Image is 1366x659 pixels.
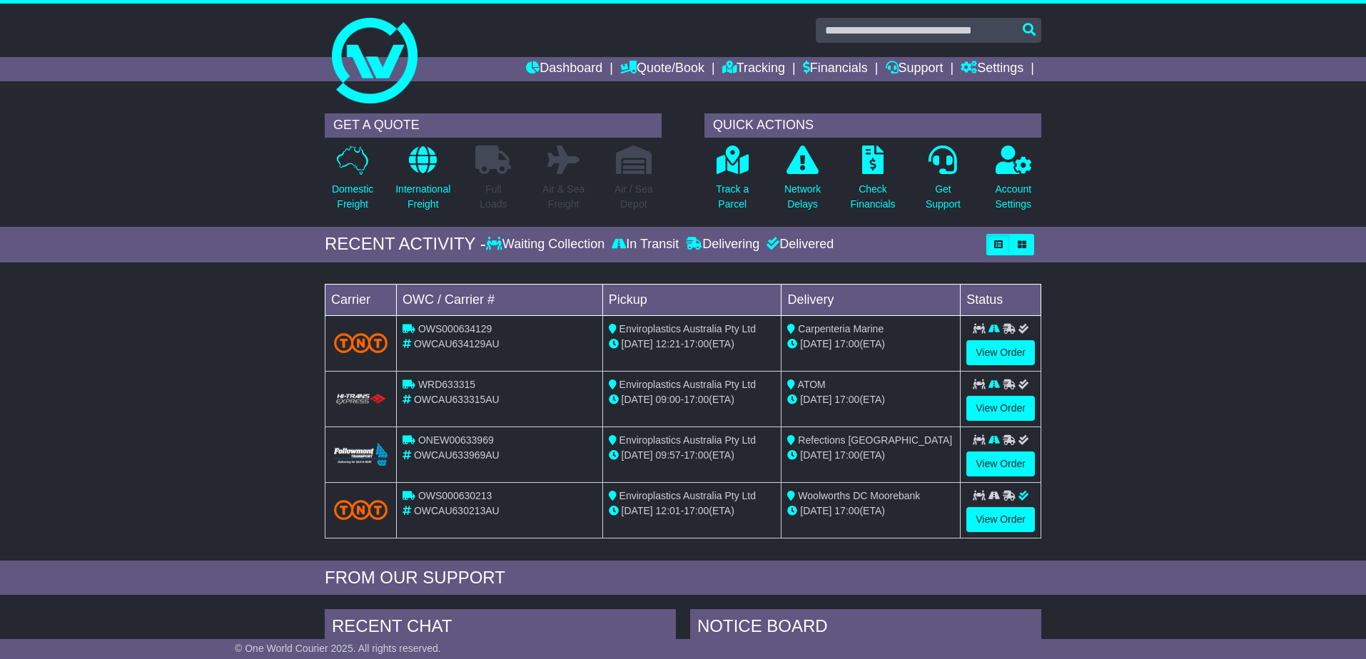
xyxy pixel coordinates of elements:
span: 17:00 [684,449,709,461]
p: International Freight [395,182,450,212]
span: OWCAU633969AU [414,449,500,461]
span: 17:00 [834,338,859,349]
span: [DATE] [800,505,831,516]
div: RECENT CHAT [325,609,676,648]
a: CheckFinancials [850,145,896,220]
span: OWS000634129 [418,323,492,334]
a: Track aParcel [715,145,749,220]
a: AccountSettings [995,145,1033,220]
span: [DATE] [800,449,831,461]
div: GET A QUOTE [325,113,662,138]
a: NetworkDelays [784,145,821,220]
div: - (ETA) [609,504,776,518]
a: Dashboard [526,57,602,81]
div: FROM OUR SUPPORT [325,568,1041,588]
span: ONEW00633969 [418,434,494,446]
span: OWS000630213 [418,490,492,501]
div: (ETA) [787,448,954,463]
p: Domestic Freight [332,182,373,212]
a: View Order [966,340,1035,365]
span: [DATE] [622,394,653,405]
a: Financials [803,57,868,81]
span: [DATE] [622,505,653,516]
div: Delivered [763,237,834,252]
a: View Order [966,451,1035,476]
span: 12:21 [656,338,681,349]
a: View Order [966,396,1035,421]
a: DomesticFreight [331,145,374,220]
span: [DATE] [800,394,831,405]
span: 17:00 [684,394,709,405]
img: TNT_Domestic.png [334,333,388,352]
a: InternationalFreight [395,145,451,220]
td: Status [961,284,1041,315]
span: [DATE] [800,338,831,349]
span: Enviroplastics Australia Pty Ltd [619,434,756,446]
span: Enviroplastics Australia Pty Ltd [619,323,756,334]
span: 17:00 [834,394,859,405]
a: Quote/Book [620,57,704,81]
span: Enviroplastics Australia Pty Ltd [619,490,756,501]
span: 17:00 [684,505,709,516]
span: OWCAU630213AU [414,505,500,516]
span: OWCAU634129AU [414,338,500,349]
div: (ETA) [787,504,954,518]
p: Check Financials [851,182,896,212]
div: QUICK ACTIONS [704,113,1041,138]
td: Pickup [602,284,781,315]
span: Carpenteria Marine [798,323,884,334]
p: Get Support [926,182,961,212]
p: Account Settings [996,182,1032,212]
a: Settings [961,57,1023,81]
span: 12:01 [656,505,681,516]
p: Track a Parcel [716,182,749,212]
span: ATOM [798,379,826,390]
span: 09:00 [656,394,681,405]
span: [DATE] [622,338,653,349]
a: View Order [966,507,1035,532]
div: (ETA) [787,337,954,352]
div: Delivering [682,237,763,252]
p: Full Loads [475,182,511,212]
div: - (ETA) [609,337,776,352]
p: Network Delays [784,182,821,212]
span: Woolworths DC Moorebank [798,490,920,501]
span: 09:57 [656,449,681,461]
p: Air / Sea Depot [614,182,653,212]
span: WRD633315 [418,379,475,390]
img: Followmont_Transport.png [334,443,388,466]
a: GetSupport [925,145,961,220]
div: In Transit [608,237,682,252]
div: NOTICE BOARD [690,609,1041,648]
p: Air & Sea Freight [542,182,585,212]
span: 17:00 [684,338,709,349]
div: RECENT ACTIVITY - [325,234,486,255]
div: - (ETA) [609,448,776,463]
span: OWCAU633315AU [414,394,500,405]
a: Support [886,57,943,81]
td: OWC / Carrier # [397,284,603,315]
span: Enviroplastics Australia Pty Ltd [619,379,756,390]
div: (ETA) [787,392,954,407]
div: - (ETA) [609,392,776,407]
a: Tracking [722,57,785,81]
span: © One World Courier 2025. All rights reserved. [235,643,441,654]
img: TNT_Domestic.png [334,500,388,519]
td: Carrier [325,284,397,315]
span: Refections [GEOGRAPHIC_DATA] [798,434,952,446]
div: Waiting Collection [486,237,608,252]
span: 17:00 [834,505,859,516]
td: Delivery [781,284,961,315]
span: 17:00 [834,449,859,461]
span: [DATE] [622,449,653,461]
img: HiTrans.png [334,393,388,407]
